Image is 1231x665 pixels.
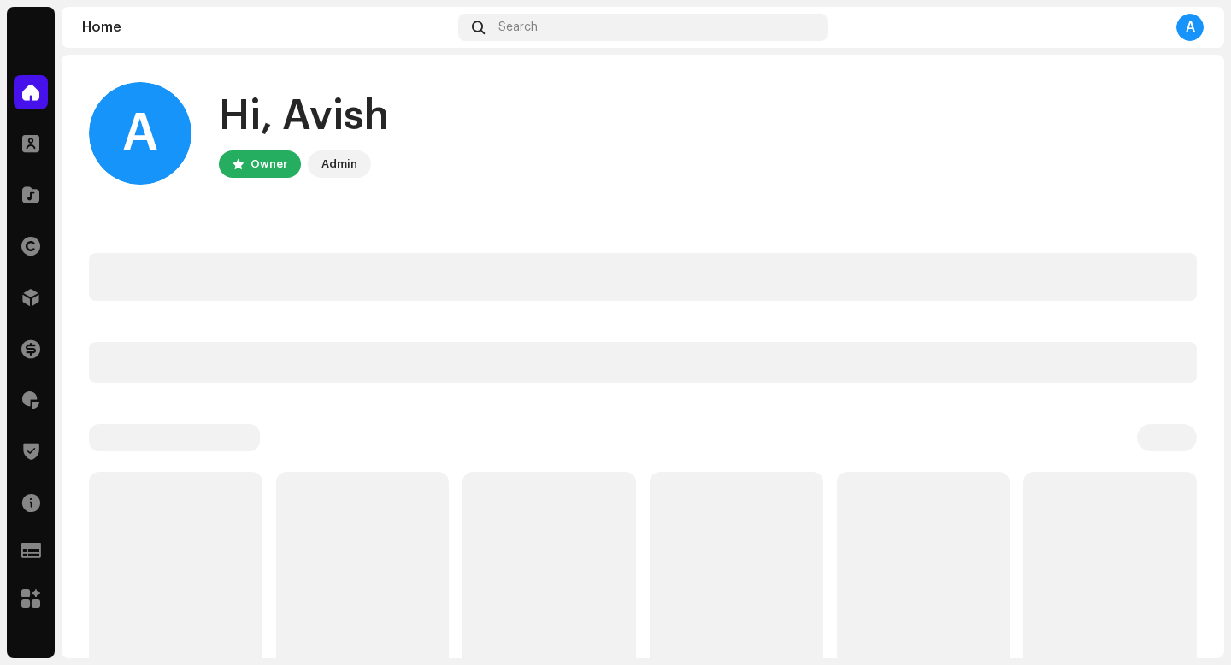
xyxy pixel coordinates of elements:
[250,154,287,174] div: Owner
[82,21,451,34] div: Home
[1176,14,1204,41] div: A
[219,89,389,144] div: Hi, Avish
[498,21,538,34] span: Search
[89,82,191,185] div: A
[321,154,357,174] div: Admin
